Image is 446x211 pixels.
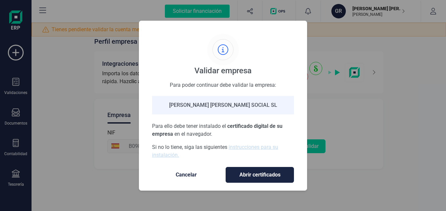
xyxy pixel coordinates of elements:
[159,171,214,179] span: Cancelar
[152,123,282,137] span: certificado digital de su empresa
[233,171,287,179] span: Abrir certificados
[152,96,294,114] div: [PERSON_NAME] [PERSON_NAME] SOCIAL SL
[152,143,294,159] p: Si no lo tiene, siga las siguientes
[152,144,278,158] a: instrucciones para su instalación.
[194,65,252,76] div: Validar empresa
[152,122,294,138] p: Para ello debe tener instalado el en el navegador.
[152,81,294,88] div: Para poder continuar debe validar la empresa:
[152,167,220,183] button: Cancelar
[226,167,294,183] button: Abrir certificados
